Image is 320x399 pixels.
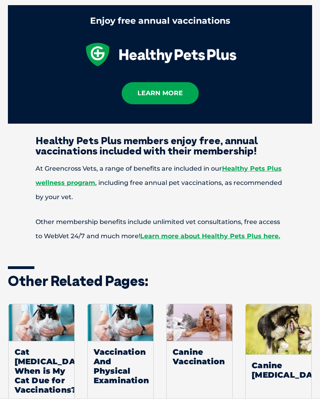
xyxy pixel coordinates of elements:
div: Enjoy free annual vaccinations [90,15,230,27]
span: Canine Vaccination [167,341,232,373]
a: Learn more about Healthy Pets Plus here. [140,233,280,240]
h2: Healthy Pets Plus members enjoy free, annual vaccinations included with their membership! [8,136,312,156]
p: At Greencross Vets, a range of benefits are included in our , including free annual pet vaccinati... [8,162,312,205]
h3: Other related pages: [8,274,312,288]
span: Vaccination And Physical Examination [88,341,153,391]
p: Other membership benefits include unlimited vet consultations, free access to WebVet 24/7 and muc... [8,215,312,244]
img: healthy-pets-plus.svg [83,43,236,67]
span: Canine [MEDICAL_DATA] [246,355,311,386]
a: learn more [122,83,199,105]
